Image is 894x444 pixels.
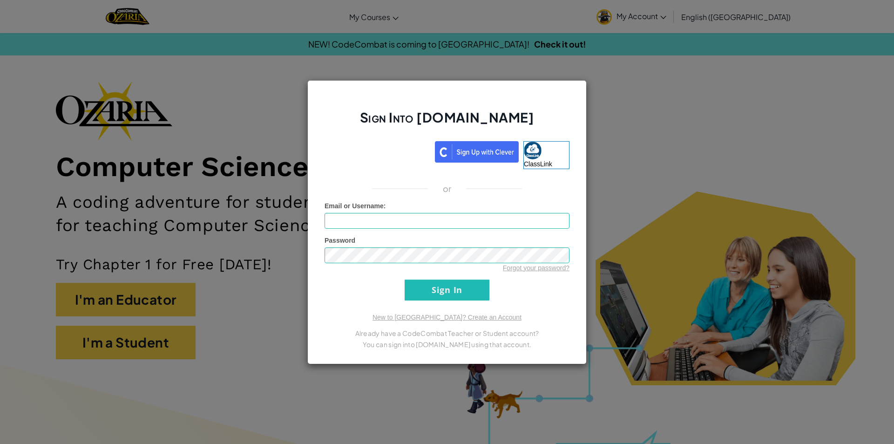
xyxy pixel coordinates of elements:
a: New to [GEOGRAPHIC_DATA]? Create an Account [372,314,521,321]
p: or [443,183,452,194]
span: Email or Username [325,202,384,210]
label: : [325,201,386,211]
a: Forgot your password? [503,264,569,272]
p: Already have a CodeCombat Teacher or Student account? [325,328,569,339]
span: Password [325,237,355,244]
span: ClassLink [524,160,552,168]
iframe: Sign in with Google Button [320,140,435,161]
img: classlink-logo-small.png [524,142,542,159]
input: Sign In [405,280,489,301]
p: You can sign into [DOMAIN_NAME] using that account. [325,339,569,350]
img: clever_sso_button@2x.png [435,141,519,163]
h2: Sign Into [DOMAIN_NAME] [325,109,569,136]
